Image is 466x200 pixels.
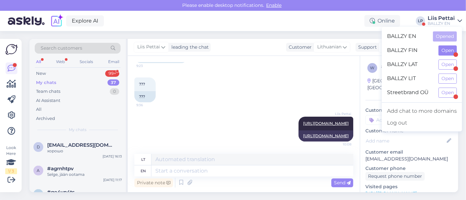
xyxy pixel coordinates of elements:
p: Customer phone [365,165,453,172]
div: Log out [382,117,462,129]
span: 9:36 [136,103,161,108]
div: [DATE] 16:13 [103,154,122,159]
div: All [35,58,42,66]
div: All [36,106,42,113]
button: Open [438,59,457,70]
span: a [37,168,40,173]
span: BALLZY LAT [387,59,433,70]
div: BALLZY EN [428,21,455,26]
div: [DATE] 11:17 [103,177,122,182]
div: en [141,165,146,176]
div: ??? [134,91,156,102]
input: Add name [366,137,445,144]
a: Explore AI [66,15,104,26]
div: Email [107,58,121,66]
div: LP [416,16,425,25]
img: Askly Logo [5,44,18,55]
div: Archived [36,115,55,122]
div: Online [364,15,400,27]
div: хорошо [47,148,122,154]
span: d [37,144,40,149]
span: Liis Pettai [327,111,351,116]
span: #agrnhtpv [47,166,74,172]
span: w [370,65,375,70]
span: BALLZY EN [387,31,428,42]
div: Customer [286,44,312,51]
div: Request phone number [365,172,425,181]
a: [URL][DOMAIN_NAME] [303,121,349,126]
button: Open [438,74,457,84]
a: Add chat to more domains [382,105,462,117]
div: Web [55,58,66,66]
div: 99+ [105,70,119,77]
a: [URL][DOMAIN_NAME] [365,191,417,196]
span: BALLZY LIT [387,74,433,84]
span: Send [334,180,351,186]
div: Look Here [5,145,17,174]
span: Search customers [41,45,82,52]
a: Liis PettaiBALLZY EN [428,16,462,26]
input: Add a tag [365,115,453,125]
span: 9:23 [136,63,161,68]
div: 1 / 3 [5,168,17,174]
div: lt [142,154,146,165]
div: Socials [78,58,94,66]
span: BALLZY FIN [387,45,433,56]
div: Customer information [365,97,453,103]
span: 10:08 [327,142,351,147]
span: ??? [139,82,145,87]
button: Open [438,45,457,56]
div: Selge, jään ootama [47,172,122,177]
div: 37 [107,79,119,86]
div: Private note [134,178,173,187]
div: [GEOGRAPHIC_DATA], [GEOGRAPHIC_DATA] [367,77,440,91]
div: My chats [36,79,56,86]
p: Customer email [365,149,453,156]
div: # wqmnpgai [381,63,422,71]
span: q [37,192,40,196]
div: AI Assistant [36,97,60,104]
span: Liis Pettai [137,43,160,51]
span: Lithuanian [317,43,341,51]
div: Team chats [36,88,60,95]
p: Customer tags [365,107,453,114]
span: Enable [264,2,284,8]
button: Opened [433,31,457,42]
a: [URL][DOMAIN_NAME] [303,133,349,138]
div: 0 [110,88,119,95]
span: #qo4yn4ts [47,189,75,195]
p: Customer name [365,127,453,134]
span: My chats [69,127,87,133]
div: Liis Pettai [428,16,455,21]
p: Visited pages [365,183,453,190]
span: danik.kungsx@gmail.com [47,142,115,148]
div: leading the chat [169,44,209,51]
div: New [36,70,46,77]
div: Support [356,44,377,51]
p: [EMAIL_ADDRESS][DOMAIN_NAME] [365,156,453,162]
span: Streetbrand OÜ [387,88,433,98]
img: explore-ai [50,14,64,28]
button: Open [438,88,457,98]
